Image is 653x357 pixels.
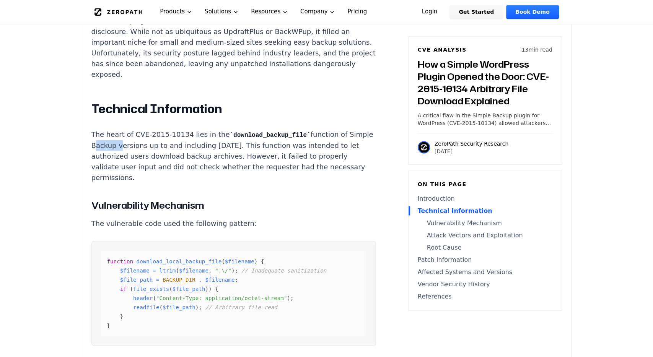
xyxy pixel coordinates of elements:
[199,304,202,310] span: ;
[418,141,430,154] img: ZeroPath Security Research
[234,268,238,274] span: ;
[91,102,376,117] h2: Technical Information
[418,112,552,127] p: A critical flaw in the Simple Backup plugin for WordPress (CVE-2015-10134) allowed attackers to d...
[449,5,503,19] a: Get Started
[137,258,222,265] span: download_local_backup_file
[163,277,195,283] span: BACKUP_DIR
[107,258,133,265] span: function
[199,277,202,283] span: .
[418,219,552,228] a: Vulnerability Mechanism
[153,295,156,301] span: (
[230,132,310,139] code: download_backup_file
[435,140,509,148] p: ZeroPath Security Research
[169,286,173,292] span: (
[91,218,376,229] p: The vulnerable code used the following pattern:
[133,286,169,292] span: file_exists
[418,280,552,289] a: Vendor Security History
[418,194,552,203] a: Introduction
[205,286,208,292] span: )
[418,243,552,252] a: Root Cause
[133,295,153,301] span: header
[254,258,258,265] span: )
[231,268,235,274] span: )
[173,286,205,292] span: $file_path
[418,206,552,216] a: Technical Information
[234,277,238,283] span: ;
[163,304,195,310] span: $file_path
[261,258,264,265] span: {
[91,198,376,212] h3: Vulnerability Mechanism
[120,268,150,274] span: $filename
[107,323,111,329] span: }
[153,268,156,274] span: =
[418,268,552,277] a: Affected Systems and Versions
[241,268,327,274] span: // Inadequate sanitization
[205,304,277,310] span: // Arbitrary file read
[156,295,287,301] span: "Content-Type: application/octet-stream"
[221,258,225,265] span: (
[159,268,176,274] span: ltrim
[506,5,559,19] a: Book Demo
[521,46,552,54] p: 13 min read
[418,46,467,54] h6: CVE Analysis
[413,5,447,19] a: Login
[418,255,552,265] a: Patch Information
[179,268,208,274] span: $filename
[215,286,218,292] span: {
[133,304,159,310] span: readfile
[120,313,124,320] span: }
[205,277,234,283] span: $filename
[208,286,212,292] span: )
[290,295,294,301] span: ;
[120,277,153,283] span: $file_path
[156,277,160,283] span: =
[215,268,231,274] span: ".\/"
[418,231,552,240] a: Attack Vectors and Exploitation
[130,286,133,292] span: (
[176,268,179,274] span: (
[91,5,376,80] p: Simple Backup was a moderately popular WordPress plugin, with around 10,000 active installations ...
[159,304,163,310] span: (
[120,286,127,292] span: if
[287,295,290,301] span: )
[225,258,254,265] span: $filename
[418,58,552,107] h3: How a Simple WordPress Plugin Opened the Door: CVE-2015-10134 Arbitrary File Download Explained
[195,304,199,310] span: )
[435,148,509,155] p: [DATE]
[418,180,552,188] h6: On this page
[418,292,552,301] a: References
[91,129,376,183] p: The heart of CVE-2015-10134 lies in the function of Simple Backup versions up to and including [D...
[208,268,212,274] span: ,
